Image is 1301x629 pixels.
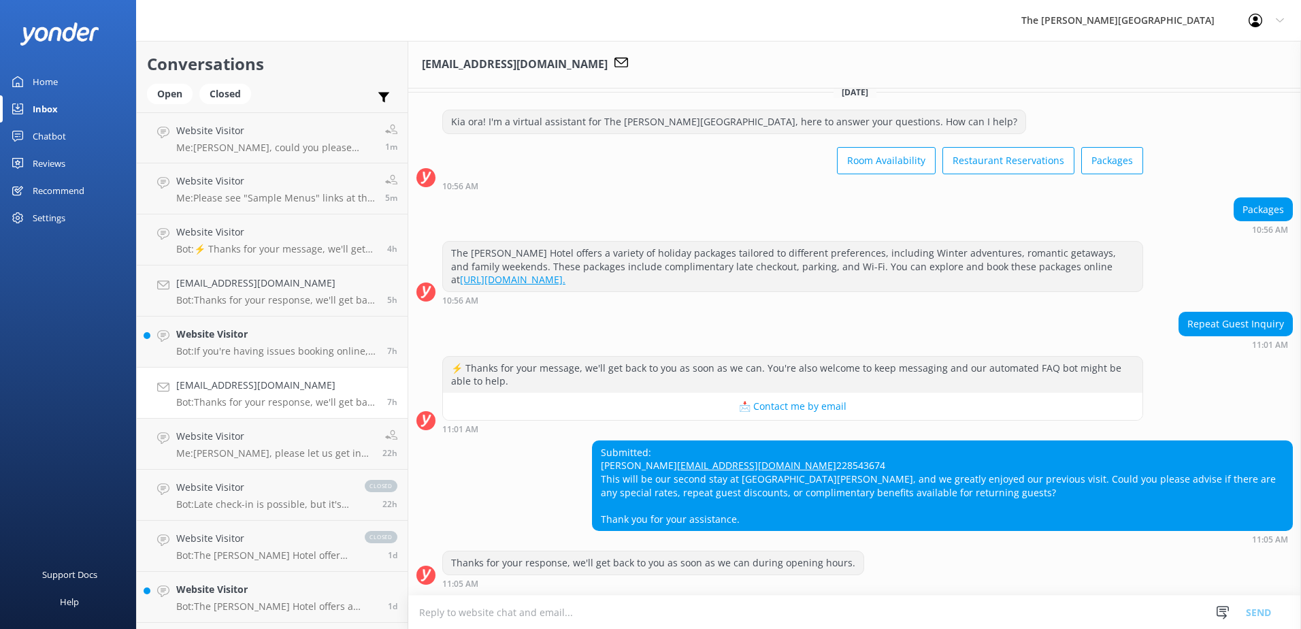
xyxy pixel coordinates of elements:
[176,243,377,255] p: Bot: ⚡ Thanks for your message, we'll get back to you as soon as we can. You're also welcome to k...
[137,572,408,623] a: Website VisitorBot:The [PERSON_NAME] Hotel offers a variety of holiday packages that include comp...
[147,51,397,77] h2: Conversations
[1252,536,1288,544] strong: 11:05 AM
[176,345,377,357] p: Bot: If you're having issues booking online, please contact us at [PHONE_NUMBER] or email [EMAIL_...
[176,123,375,138] h4: Website Visitor
[137,521,408,572] a: Website VisitorBot:The [PERSON_NAME] Hotel offers a variety of holiday packages tailored to diffe...
[442,297,478,305] strong: 10:56 AM
[385,192,397,204] span: 06:54pm 13-Aug-2025 (UTC +12:00) Pacific/Auckland
[20,22,99,45] img: yonder-white-logo.png
[33,123,66,150] div: Chatbot
[137,368,408,419] a: [EMAIL_ADDRESS][DOMAIN_NAME]Bot:Thanks for your response, we'll get back to you as soon as we can...
[387,396,397,408] span: 11:05am 13-Aug-2025 (UTC +12:00) Pacific/Auckland
[422,56,608,74] h3: [EMAIL_ADDRESS][DOMAIN_NAME]
[176,429,372,444] h4: Website Visitor
[176,174,375,189] h4: Website Visitor
[442,181,1143,191] div: 10:56am 13-Aug-2025 (UTC +12:00) Pacific/Auckland
[42,561,97,588] div: Support Docs
[593,441,1292,531] div: Submitted: [PERSON_NAME] 228543674 This will be our second stay at [GEOGRAPHIC_DATA][PERSON_NAME]...
[137,317,408,368] a: Website VisitorBot:If you're having issues booking online, please contact us at [PHONE_NUMBER] or...
[176,192,375,204] p: Me: Please see "Sample Menus" links at the bottom right.
[442,579,864,588] div: 11:05am 13-Aug-2025 (UTC +12:00) Pacific/Auckland
[387,243,397,255] span: 02:51pm 13-Aug-2025 (UTC +12:00) Pacific/Auckland
[834,86,876,98] span: [DATE]
[33,150,65,177] div: Reviews
[1234,225,1293,234] div: 10:56am 13-Aug-2025 (UTC +12:00) Pacific/Auckland
[199,84,251,104] div: Closed
[443,110,1025,133] div: Kia ora! I'm a virtual assistant for The [PERSON_NAME][GEOGRAPHIC_DATA], here to answer your ques...
[199,86,258,101] a: Closed
[137,214,408,265] a: Website VisitorBot:⚡ Thanks for your message, we'll get back to you as soon as we can. You're als...
[176,396,377,408] p: Bot: Thanks for your response, we'll get back to you as soon as we can during opening hours.
[176,600,378,613] p: Bot: The [PERSON_NAME] Hotel offers a variety of holiday packages that include complimentary late...
[1252,226,1288,234] strong: 10:56 AM
[942,147,1074,174] button: Restaurant Reservations
[147,84,193,104] div: Open
[382,447,397,459] span: 08:36pm 12-Aug-2025 (UTC +12:00) Pacific/Auckland
[176,225,377,240] h4: Website Visitor
[460,273,565,286] a: [URL][DOMAIN_NAME].
[385,141,397,152] span: 06:59pm 13-Aug-2025 (UTC +12:00) Pacific/Auckland
[443,357,1142,393] div: ⚡ Thanks for your message, we'll get back to you as soon as we can. You're also welcome to keep m...
[176,378,377,393] h4: [EMAIL_ADDRESS][DOMAIN_NAME]
[137,419,408,470] a: Website VisitorMe:[PERSON_NAME], please let us get in touch with our event department and we will...
[137,470,408,521] a: Website VisitorBot:Late check-in is possible, but it's best to inform the hotel in advance to ens...
[33,177,84,204] div: Recommend
[442,182,478,191] strong: 10:56 AM
[176,447,372,459] p: Me: [PERSON_NAME], please let us get in touch with our event department and we will get back to y...
[387,294,397,306] span: 01:17pm 13-Aug-2025 (UTC +12:00) Pacific/Auckland
[388,549,397,561] span: 06:50pm 12-Aug-2025 (UTC +12:00) Pacific/Auckland
[176,549,351,562] p: Bot: The [PERSON_NAME] Hotel offers a variety of holiday packages tailored to different preferenc...
[176,531,351,546] h4: Website Visitor
[1234,198,1292,221] div: Packages
[1252,341,1288,349] strong: 11:01 AM
[33,204,65,231] div: Settings
[176,327,377,342] h4: Website Visitor
[388,600,397,612] span: 03:40pm 12-Aug-2025 (UTC +12:00) Pacific/Auckland
[837,147,936,174] button: Room Availability
[592,534,1293,544] div: 11:05am 13-Aug-2025 (UTC +12:00) Pacific/Auckland
[137,163,408,214] a: Website VisitorMe:Please see "Sample Menus" links at the bottom right.5m
[442,295,1143,305] div: 10:56am 13-Aug-2025 (UTC +12:00) Pacific/Auckland
[1081,147,1143,174] button: Packages
[1179,312,1292,336] div: Repeat Guest Inquiry
[137,265,408,317] a: [EMAIL_ADDRESS][DOMAIN_NAME]Bot:Thanks for your response, we'll get back to you as soon as we can...
[137,112,408,163] a: Website VisitorMe:[PERSON_NAME], could you please provide us with an email so our events team can...
[176,480,351,495] h4: Website Visitor
[365,531,397,543] span: closed
[442,580,478,588] strong: 11:05 AM
[442,424,1143,434] div: 11:01am 13-Aug-2025 (UTC +12:00) Pacific/Auckland
[33,95,58,123] div: Inbox
[382,498,397,510] span: 08:18pm 12-Aug-2025 (UTC +12:00) Pacific/Auckland
[443,242,1142,291] div: The [PERSON_NAME] Hotel offers a variety of holiday packages tailored to different preferences, i...
[33,68,58,95] div: Home
[176,294,377,306] p: Bot: Thanks for your response, we'll get back to you as soon as we can during opening hours.
[442,425,478,434] strong: 11:01 AM
[365,480,397,492] span: closed
[60,588,79,615] div: Help
[176,142,375,154] p: Me: [PERSON_NAME], could you please provide us with an email so our events team can get back to y...
[443,393,1142,420] button: 📩 Contact me by email
[147,86,199,101] a: Open
[677,459,836,472] a: [EMAIL_ADDRESS][DOMAIN_NAME]
[1179,340,1293,349] div: 11:01am 13-Aug-2025 (UTC +12:00) Pacific/Auckland
[176,582,378,597] h4: Website Visitor
[443,551,863,575] div: Thanks for your response, we'll get back to you as soon as we can during opening hours.
[176,498,351,511] p: Bot: Late check-in is possible, but it's best to inform the hotel in advance to ensure a smooth p...
[387,345,397,357] span: 11:09am 13-Aug-2025 (UTC +12:00) Pacific/Auckland
[176,276,377,291] h4: [EMAIL_ADDRESS][DOMAIN_NAME]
